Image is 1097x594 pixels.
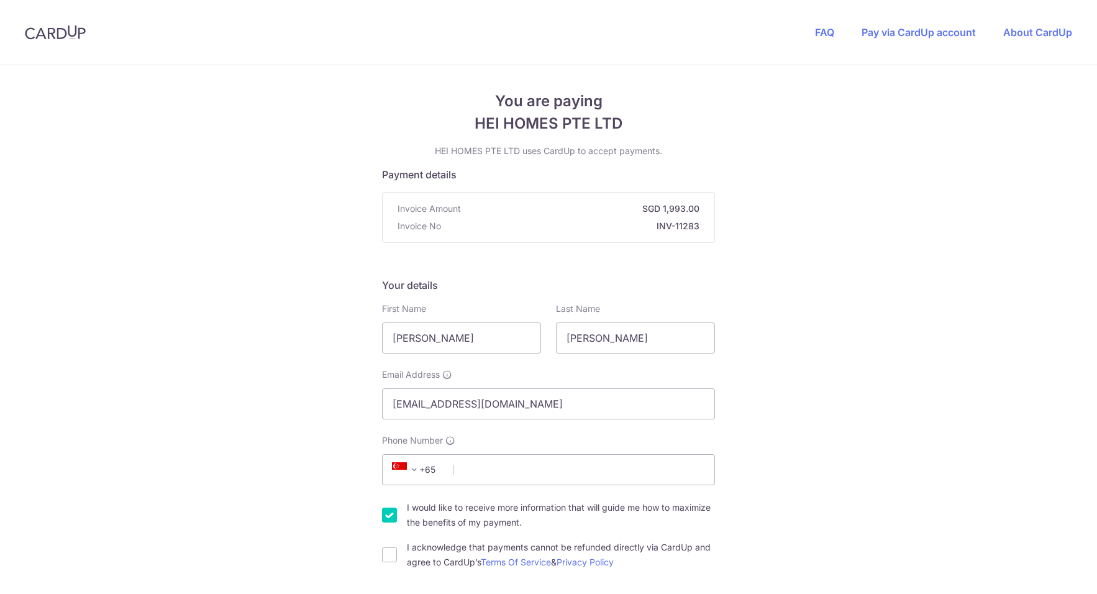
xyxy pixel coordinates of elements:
[382,434,443,447] span: Phone Number
[398,220,441,232] span: Invoice No
[407,540,715,570] label: I acknowledge that payments cannot be refunded directly via CardUp and agree to CardUp’s &
[815,26,834,39] a: FAQ
[382,167,715,182] h5: Payment details
[382,368,440,381] span: Email Address
[382,388,715,419] input: Email address
[382,145,715,157] p: HEI HOMES PTE LTD uses CardUp to accept payments.
[382,303,426,315] label: First Name
[382,278,715,293] h5: Your details
[556,322,715,354] input: Last name
[25,25,86,40] img: CardUp
[382,112,715,135] span: HEI HOMES PTE LTD
[1003,26,1072,39] a: About CardUp
[407,500,715,530] label: I would like to receive more information that will guide me how to maximize the benefits of my pa...
[556,303,600,315] label: Last Name
[466,203,699,215] strong: SGD 1,993.00
[398,203,461,215] span: Invoice Amount
[446,220,699,232] strong: INV-11283
[388,462,444,477] span: +65
[382,90,715,112] span: You are paying
[481,557,551,567] a: Terms Of Service
[557,557,614,567] a: Privacy Policy
[862,26,976,39] a: Pay via CardUp account
[382,322,541,354] input: First name
[392,462,422,477] span: +65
